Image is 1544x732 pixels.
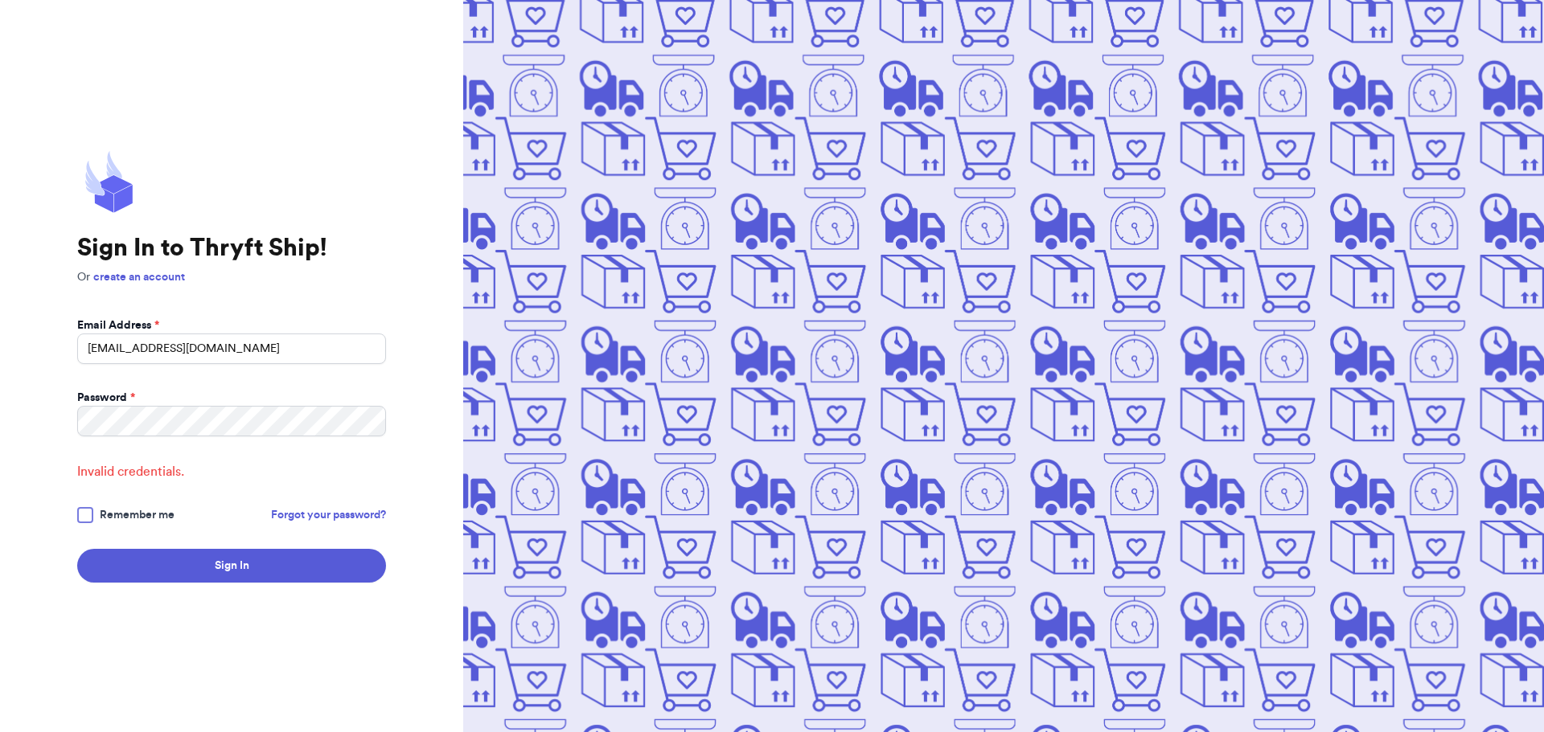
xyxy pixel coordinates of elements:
[77,234,386,263] h1: Sign In to Thryft Ship!
[271,507,386,523] a: Forgot your password?
[77,549,386,583] button: Sign In
[77,390,135,406] label: Password
[100,507,175,523] span: Remember me
[93,272,185,283] a: create an account
[77,317,159,333] label: Email Address
[77,462,386,481] span: Invalid credentials.
[77,269,386,285] p: Or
